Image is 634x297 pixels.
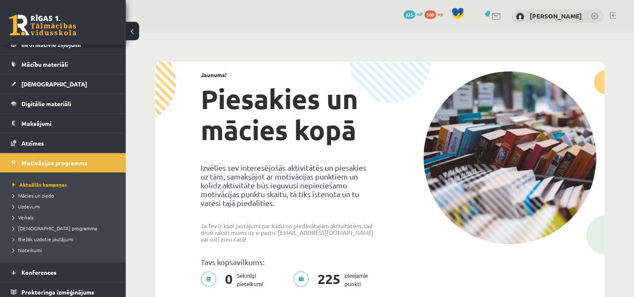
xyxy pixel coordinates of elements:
span: Uzdevumi [13,203,40,210]
p: pieejamie punkti [293,271,373,288]
span: [DEMOGRAPHIC_DATA] [21,80,87,88]
img: Katrīna Jirgena [516,13,524,21]
span: Konferences [21,268,57,276]
span: Aktuālās kampaņas [13,181,67,188]
span: Motivācijas programma [21,159,88,167]
span: 225 [313,271,344,288]
a: 100 xp [424,10,447,17]
strong: Jaunums! [201,71,227,78]
span: Atzīmes [21,139,44,147]
p: Sekmīgi pieteikumi [201,271,268,288]
span: Biežāk uzdotie jautājumi [13,236,73,242]
span: Proktoringa izmēģinājums [21,288,94,296]
a: Rīgas 1. Tālmācības vidusskola [9,15,76,36]
span: Veikals [13,214,34,221]
a: Biežāk uzdotie jautājumi [13,235,117,243]
img: campaign-image-1c4f3b39ab1f89d1fca25a8facaab35ebc8e40cf20aedba61fd73fb4233361ac.png [423,71,596,244]
a: [DEMOGRAPHIC_DATA] programma [13,224,117,232]
a: Uzdevumi [13,203,117,210]
a: Motivācijas programma [11,153,115,172]
a: Konferences [11,263,115,282]
a: 225 mP [404,10,423,17]
p: Ja Tev ir kādi jautājumi par kādu no piedāvātajām aktivitātēm, tad droši raksti mums uz e-pastu: ... [201,222,374,242]
a: [DEMOGRAPHIC_DATA] [11,74,115,94]
a: Aktuālās kampaņas [13,181,117,188]
span: Mācies un ziedo [13,192,54,199]
p: Tavs kopsavilkums: [201,258,374,266]
a: Mācību materiāli [11,55,115,74]
a: Mācies un ziedo [13,192,117,199]
a: [PERSON_NAME] [530,12,582,20]
h1: Piesakies un mācies kopā [201,83,374,146]
span: [DEMOGRAPHIC_DATA] programma [13,225,97,232]
a: Veikals [13,214,117,221]
span: Mācību materiāli [21,60,68,68]
a: Maksājumi [11,114,115,133]
a: Noteikumi [13,246,117,254]
span: 0 [221,271,237,288]
span: mP [417,10,423,17]
span: Digitālie materiāli [21,100,71,107]
a: Digitālie materiāli [11,94,115,113]
legend: Maksājumi [21,114,115,133]
span: 225 [404,10,415,19]
span: xp [437,10,443,17]
span: 100 [424,10,436,19]
p: Izvēlies sev interesējošās aktivitātēs un piesakies uz tām, samaksājot ar motivācijas punktiem un... [201,163,374,207]
span: Noteikumi [13,247,42,253]
a: Atzīmes [11,133,115,153]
